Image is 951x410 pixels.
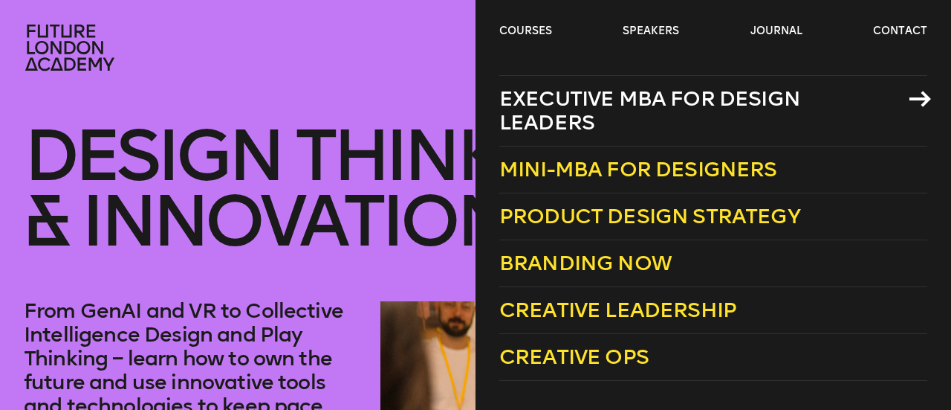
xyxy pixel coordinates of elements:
[750,24,802,39] a: journal
[499,24,552,39] a: courses
[623,24,679,39] a: speakers
[499,287,927,334] a: Creative Leadership
[499,147,927,193] a: Mini-MBA for Designers
[499,298,736,322] span: Creative Leadership
[499,157,777,182] span: Mini-MBA for Designers
[499,86,800,135] span: Executive MBA for Design Leaders
[499,334,927,381] a: Creative Ops
[499,193,927,240] a: Product Design Strategy
[873,24,927,39] a: contact
[499,345,649,369] span: Creative Ops
[499,251,672,275] span: Branding Now
[499,204,800,228] span: Product Design Strategy
[499,75,927,147] a: Executive MBA for Design Leaders
[499,240,927,287] a: Branding Now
